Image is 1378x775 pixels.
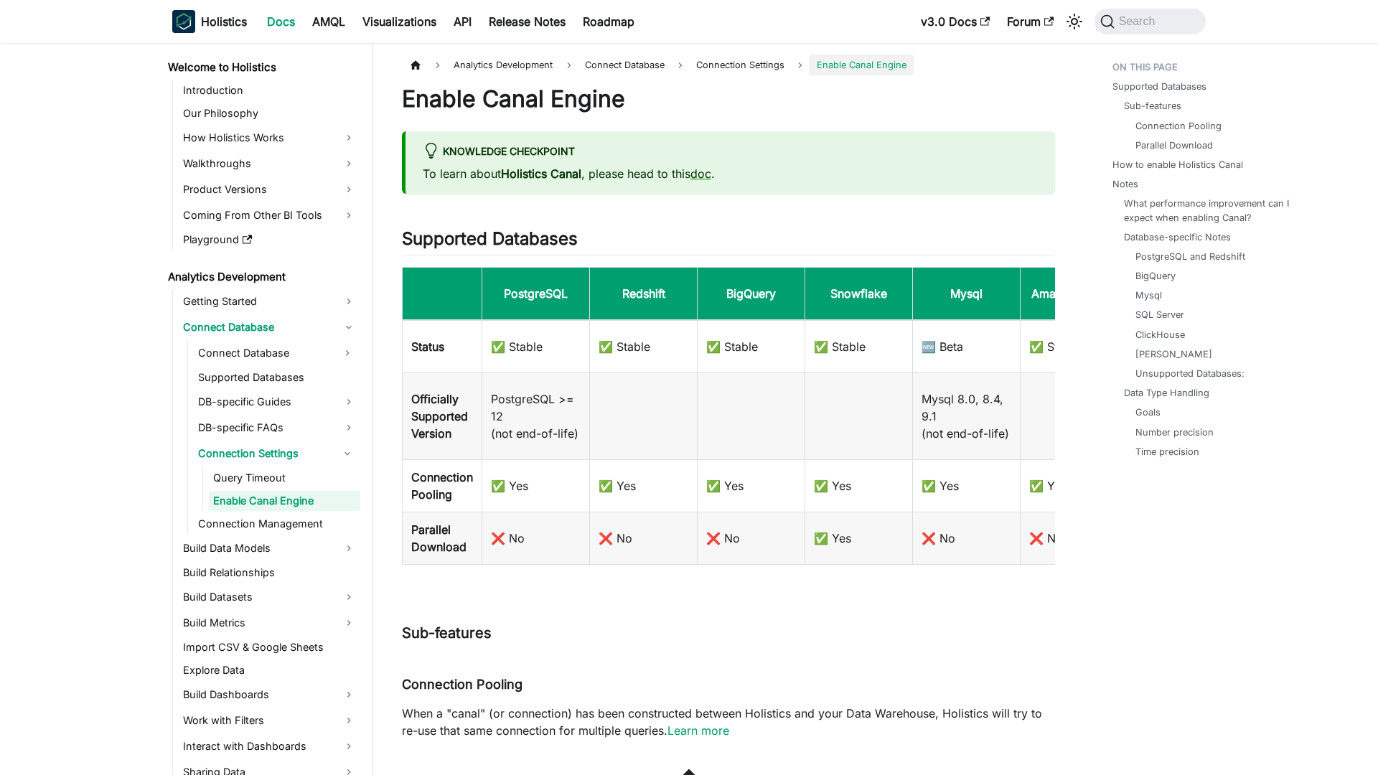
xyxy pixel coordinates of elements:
td: ✅ Yes [590,460,698,512]
p: When a "canal" (or connection) has been constructed between Holistics and your Data Warehouse, Ho... [402,705,1055,739]
a: Getting Started [179,290,360,313]
a: [PERSON_NAME] [1135,347,1212,361]
h2: Supported Databases [402,228,1055,255]
a: Visualizations [354,10,445,33]
b: Officially Supported Version [411,392,468,441]
a: Enable Canal Engine [209,491,360,511]
button: Collapse sidebar category 'Connection Settings' [334,442,360,465]
td: ✅ Stable [805,320,913,373]
a: Docs [258,10,304,33]
a: Supported Databases [194,367,360,387]
a: Sub-features [1124,99,1181,113]
a: Unsupported Databases: [1135,367,1245,380]
a: Build Data Models [179,537,360,560]
span: Analytics Development [446,55,560,75]
td: PostgreSQL >= 12 (not end-of-life) [482,373,590,460]
a: Introduction [179,80,360,100]
h4: Connection Pooling [402,677,1055,693]
a: Connect Database [194,342,334,365]
a: How to enable Holistics Canal [1112,158,1243,172]
div: Knowledge Checkpoint [423,143,1038,161]
a: PostgreSQL and Redshift [1135,250,1245,263]
a: Interact with Dashboards [179,735,360,758]
td: ❌ No [482,512,590,565]
a: Data Type Handling [1124,386,1209,400]
a: Connection Settings [689,55,792,75]
th: Redshift [590,268,698,321]
p: To learn about , please head to this . [423,165,1038,182]
strong: Holistics Canal [501,166,581,181]
td: ❌ No [1021,512,1128,565]
a: Release Notes [480,10,574,33]
th: BigQuery [698,268,805,321]
th: PostgreSQL [482,268,590,321]
a: Coming From Other BI Tools [179,204,360,227]
a: Roadmap [574,10,643,33]
td: ✅ Stable [1021,320,1128,373]
a: DB-specific Guides [194,390,360,413]
a: v3.0 Docs [912,10,998,33]
td: Mysql 8.0, 8.4, 9.1 (not end-of-life) [913,373,1021,460]
a: ClickHouse [1135,328,1185,342]
a: Import CSV & Google Sheets [179,637,360,657]
a: Time precision [1135,445,1199,459]
a: Query Timeout [209,468,360,488]
a: Connection Settings [194,442,334,465]
a: SQL Server [1135,308,1184,321]
td: ✅ Stable [698,320,805,373]
td: ✅ Yes [698,460,805,512]
td: ❌ No [913,512,1021,565]
th: Mysql [913,268,1021,321]
td: ✅ Yes [805,460,913,512]
a: Our Philosophy [179,103,360,123]
a: DB-specific FAQs [194,416,360,439]
a: Supported Databases [1112,80,1206,93]
a: Build Datasets [179,586,360,609]
b: Connection Pooling [411,470,473,502]
a: Build Metrics [179,611,360,634]
span: Connection Settings [696,60,784,70]
a: Playground [179,230,360,250]
a: AMQL [304,10,354,33]
td: ✅ Yes [913,460,1021,512]
b: Holistics [201,13,247,30]
a: Explore Data [179,660,360,680]
a: Parallel Download [1135,138,1213,152]
a: Product Versions [179,178,360,201]
a: Welcome to Holistics [164,57,360,77]
a: doc [690,166,711,181]
a: API [445,10,480,33]
a: Learn more [667,723,729,738]
td: ✅ Yes [482,460,590,512]
a: What performance improvement can I expect when enabling Canal? [1124,197,1292,224]
span: Search [1115,15,1164,28]
a: Goals [1135,405,1161,419]
a: Walkthroughs [179,152,360,175]
h1: Enable Canal Engine [402,85,1055,113]
a: Home page [402,55,429,75]
h3: Sub-features [402,624,1055,642]
th: Amazon Athena [1021,268,1128,321]
nav: Breadcrumbs [402,55,1055,75]
th: Snowflake [805,268,913,321]
a: Analytics Development [164,267,360,287]
button: Search (Command+K) [1095,9,1206,34]
a: Number precision [1135,426,1214,439]
img: Holistics [172,10,195,33]
td: ✅ Yes [805,512,913,565]
a: Work with Filters [179,709,360,732]
a: Build Dashboards [179,683,360,706]
a: Connect Database [179,316,360,339]
span: Connect Database [578,55,672,75]
a: Connection Management [194,514,360,534]
td: ✅ Stable [482,320,590,373]
b: Parallel Download [411,522,467,554]
td: ❌ No [590,512,698,565]
b: Status [411,339,444,354]
td: ️🆕 Beta [913,320,1021,373]
a: HolisticsHolisticsHolistics [172,10,247,33]
span: Enable Canal Engine [809,55,913,75]
td: ✅ Stable [590,320,698,373]
nav: Docs sidebar [158,43,373,775]
td: ❌ No [698,512,805,565]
